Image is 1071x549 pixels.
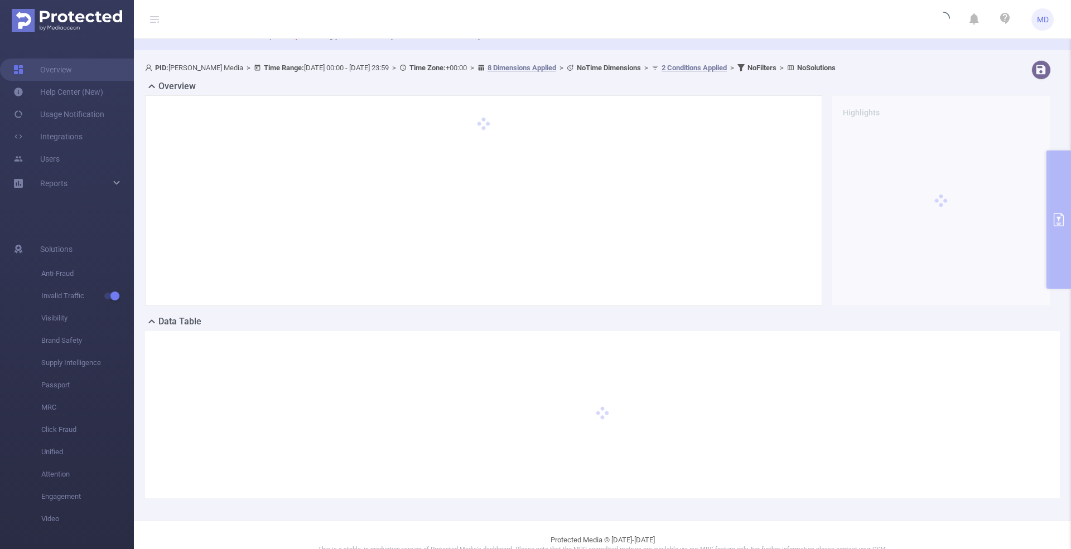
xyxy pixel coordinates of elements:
[158,80,196,93] h2: Overview
[40,179,67,188] span: Reports
[13,148,60,170] a: Users
[41,263,134,285] span: Anti-Fraud
[556,64,567,72] span: >
[641,64,652,72] span: >
[41,419,134,441] span: Click Fraud
[13,103,104,125] a: Usage Notification
[41,374,134,396] span: Passport
[662,64,727,72] u: 2 Conditions Applied
[747,64,776,72] b: No Filters
[577,64,641,72] b: No Time Dimensions
[12,9,122,32] img: Protected Media
[488,64,556,72] u: 8 Dimensions Applied
[40,172,67,195] a: Reports
[155,64,168,72] b: PID:
[264,64,304,72] b: Time Range:
[41,441,134,463] span: Unified
[41,485,134,508] span: Engagement
[409,64,446,72] b: Time Zone:
[41,352,134,374] span: Supply Intelligence
[797,64,836,72] b: No Solutions
[13,81,103,103] a: Help Center (New)
[13,59,72,81] a: Overview
[243,64,254,72] span: >
[41,307,134,329] span: Visibility
[158,315,201,328] h2: Data Table
[1037,8,1049,31] span: MD
[467,64,477,72] span: >
[41,463,134,485] span: Attention
[727,64,737,72] span: >
[40,238,73,260] span: Solutions
[13,125,83,148] a: Integrations
[776,64,787,72] span: >
[145,64,836,72] span: [PERSON_NAME] Media [DATE] 00:00 - [DATE] 23:59 +00:00
[41,329,134,352] span: Brand Safety
[389,64,399,72] span: >
[41,508,134,530] span: Video
[145,64,155,71] i: icon: user
[41,285,134,307] span: Invalid Traffic
[937,12,950,27] i: icon: loading
[41,396,134,419] span: MRC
